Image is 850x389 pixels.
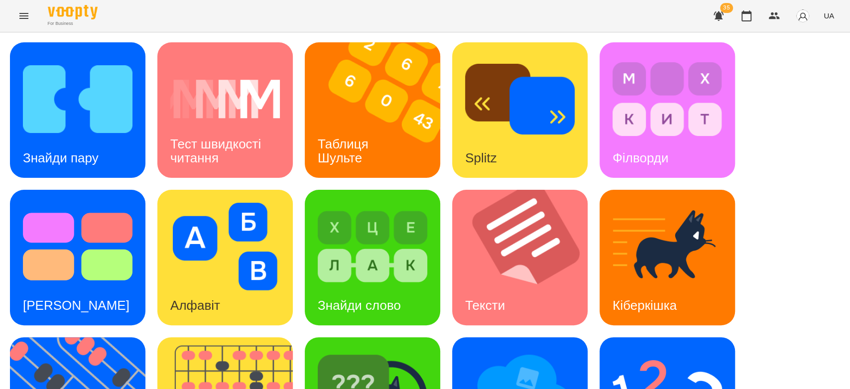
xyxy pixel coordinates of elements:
img: Splitz [465,55,575,143]
img: Філворди [612,55,722,143]
a: Знайди паруЗнайди пару [10,42,145,178]
a: Тест Струпа[PERSON_NAME] [10,190,145,325]
img: Voopty Logo [48,5,98,19]
img: Тест Струпа [23,203,132,290]
h3: Знайди пару [23,150,99,165]
button: Menu [12,4,36,28]
img: Алфавіт [170,203,280,290]
img: Тексти [452,190,600,325]
img: Знайди пару [23,55,132,143]
h3: Тест швидкості читання [170,136,264,165]
span: 35 [720,3,733,13]
a: ТекстиТексти [452,190,588,325]
img: Знайди слово [318,203,427,290]
span: For Business [48,20,98,27]
img: Тест швидкості читання [170,55,280,143]
h3: Тексти [465,298,505,313]
a: ФілвордиФілворди [600,42,735,178]
h3: Таблиця Шульте [318,136,372,165]
img: avatar_s.png [796,9,810,23]
h3: Знайди слово [318,298,401,313]
a: КіберкішкаКіберкішка [600,190,735,325]
a: АлфавітАлфавіт [157,190,293,325]
h3: Кіберкішка [612,298,677,313]
a: SplitzSplitz [452,42,588,178]
a: Тест швидкості читанняТест швидкості читання [157,42,293,178]
span: UA [824,10,834,21]
a: Знайди словоЗнайди слово [305,190,440,325]
a: Таблиця ШультеТаблиця Шульте [305,42,440,178]
h3: Splitz [465,150,497,165]
h3: Філворди [612,150,668,165]
h3: [PERSON_NAME] [23,298,129,313]
h3: Алфавіт [170,298,220,313]
img: Таблиця Шульте [305,42,453,178]
button: UA [820,6,838,25]
img: Кіберкішка [612,203,722,290]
